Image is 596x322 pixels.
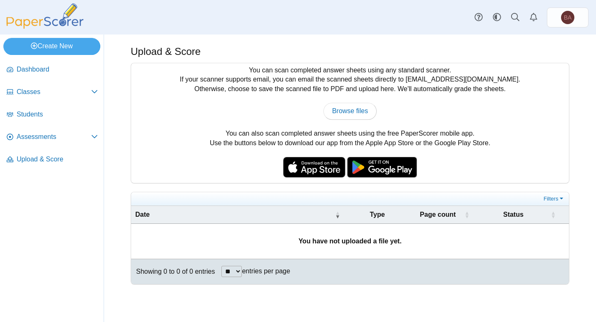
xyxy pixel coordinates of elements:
a: Assessments [3,127,101,147]
a: Classes [3,82,101,102]
span: Students [17,110,98,119]
span: Page count : Activate to sort [464,206,469,223]
a: Students [3,105,101,125]
a: PaperScorer [3,23,87,30]
h1: Upload & Score [131,45,201,59]
span: Classes [17,87,91,97]
img: PaperScorer [3,3,87,29]
div: You can scan completed answer sheets using any standard scanner. If your scanner supports email, ... [131,63,569,183]
span: Assessments [17,132,91,141]
span: Date : Activate to remove sorting [335,206,340,223]
span: Status : Activate to sort [551,206,556,223]
a: Brent Adams [547,7,589,27]
span: Status [503,211,524,218]
a: Dashboard [3,60,101,80]
span: Page count [420,211,456,218]
span: Browse files [332,107,368,114]
span: Brent Adams [561,11,574,24]
label: entries per page [242,268,290,275]
span: Type [370,211,385,218]
a: Filters [541,195,567,203]
img: apple-store-badge.svg [283,157,345,178]
b: You have not uploaded a file yet. [298,238,402,245]
a: Create New [3,38,100,54]
a: Alerts [524,8,543,27]
span: Upload & Score [17,155,98,164]
span: Date [135,211,150,218]
img: google-play-badge.png [347,157,417,178]
a: Browse files [323,103,377,119]
span: Brent Adams [564,15,572,20]
span: Dashboard [17,65,98,74]
div: Showing 0 to 0 of 0 entries [131,259,215,284]
a: Upload & Score [3,150,101,170]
